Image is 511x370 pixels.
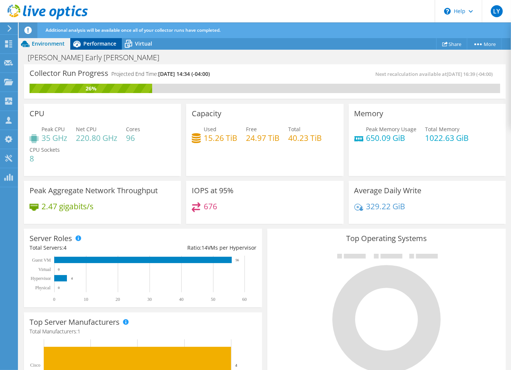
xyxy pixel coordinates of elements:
text: 40 [179,297,184,302]
h3: Top Operating Systems [273,234,500,243]
span: Used [204,126,216,133]
span: 14 [201,244,207,251]
h3: Memory [354,110,384,118]
h4: 96 [126,134,140,142]
span: Next recalculation available at [375,71,496,77]
div: Total Servers: [30,244,143,252]
span: LY [491,5,503,17]
div: 26% [30,84,152,93]
h4: 220.80 GHz [76,134,117,142]
span: 4 [64,244,67,251]
h3: Average Daily Write [354,186,422,195]
span: Performance [83,40,116,47]
a: Share [436,38,467,50]
h4: Total Manufacturers: [30,327,256,336]
h4: 24.97 TiB [246,134,280,142]
span: Free [246,126,257,133]
span: [DATE] 16:39 (-04:00) [447,71,493,77]
span: Virtual [135,40,152,47]
h4: 15.26 TiB [204,134,237,142]
svg: \n [444,8,451,15]
text: 30 [147,297,152,302]
text: Virtual [39,267,51,272]
h4: 1022.63 GiB [425,134,469,142]
h4: 35 GHz [41,134,67,142]
span: Cores [126,126,140,133]
h4: 676 [204,202,217,210]
text: 4 [71,277,73,280]
h3: CPU [30,110,44,118]
h3: Server Roles [30,234,72,243]
span: Additional analysis will be available once all of your collector runs have completed. [46,27,221,33]
text: Physical [35,285,50,290]
span: Net CPU [76,126,96,133]
text: 60 [242,297,247,302]
span: CPU Sockets [30,146,60,153]
h4: 650.09 GiB [366,134,417,142]
span: 1 [77,328,80,335]
h4: 2.47 gigabits/s [41,202,93,210]
text: 50 [211,297,215,302]
text: 56 [236,258,239,262]
h3: Capacity [192,110,221,118]
h3: Top Server Manufacturers [30,318,120,326]
h1: [PERSON_NAME] Early [PERSON_NAME] [24,53,171,62]
h4: Projected End Time: [111,70,210,78]
text: 0 [58,268,60,271]
h3: Peak Aggregate Network Throughput [30,186,158,195]
span: [DATE] 14:34 (-04:00) [158,70,210,77]
span: Total [288,126,301,133]
div: Ratio: VMs per Hypervisor [143,244,257,252]
text: 10 [84,297,88,302]
h3: IOPS at 95% [192,186,234,195]
span: Total Memory [425,126,460,133]
text: 0 [58,286,60,290]
text: Hypervisor [31,276,51,281]
text: 0 [53,297,55,302]
span: Peak Memory Usage [366,126,417,133]
h4: 40.23 TiB [288,134,322,142]
text: Guest VM [32,258,51,263]
text: 4 [235,363,237,367]
a: More [467,38,502,50]
span: Peak CPU [41,126,65,133]
span: Environment [32,40,65,47]
h4: 8 [30,154,60,163]
text: Cisco [30,363,40,368]
h4: 329.22 GiB [366,202,406,210]
text: 20 [116,297,120,302]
